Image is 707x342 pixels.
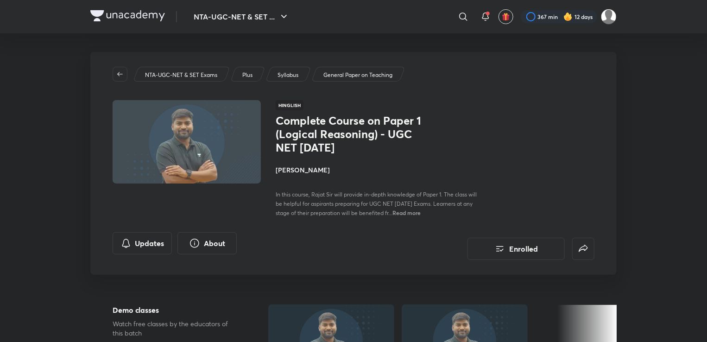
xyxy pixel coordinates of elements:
[502,13,510,21] img: avatar
[177,232,237,254] button: About
[278,71,298,79] p: Syllabus
[111,99,262,184] img: Thumbnail
[113,304,239,316] h5: Demo classes
[323,71,392,79] p: General Paper on Teaching
[242,71,252,79] p: Plus
[467,238,565,260] button: Enrolled
[276,191,477,216] span: In this course, Rajat Sir will provide in-depth knowledge of Paper 1. The class will be helpful f...
[601,9,617,25] img: Atia khan
[499,9,513,24] button: avatar
[392,209,421,216] span: Read more
[145,71,217,79] p: NTA-UGC-NET & SET Exams
[572,238,594,260] button: false
[276,165,483,175] h4: [PERSON_NAME]
[276,114,427,154] h1: Complete Course on Paper 1 (Logical Reasoning) - UGC NET [DATE]
[113,319,239,338] p: Watch free classes by the educators of this batch
[563,12,573,21] img: streak
[188,7,295,26] button: NTA-UGC-NET & SET ...
[322,71,394,79] a: General Paper on Teaching
[144,71,219,79] a: NTA-UGC-NET & SET Exams
[276,100,303,110] span: Hinglish
[241,71,254,79] a: Plus
[90,10,165,24] a: Company Logo
[113,232,172,254] button: Updates
[90,10,165,21] img: Company Logo
[276,71,300,79] a: Syllabus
